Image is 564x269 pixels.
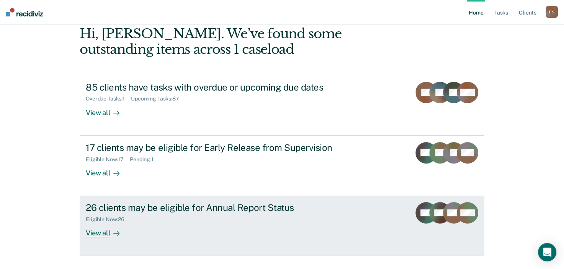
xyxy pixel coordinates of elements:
[6,8,43,16] img: Recidiviz
[80,76,484,136] a: 85 clients have tasks with overdue or upcoming due datesOverdue Tasks:1Upcoming Tasks:87View all
[86,142,355,153] div: 17 clients may be eligible for Early Release from Supervision
[546,6,558,18] div: F S
[546,6,558,18] button: FS
[80,196,484,256] a: 26 clients may be eligible for Annual Report StatusEligible Now:26View all
[130,156,160,163] div: Pending : 1
[86,102,129,117] div: View all
[80,26,403,57] div: Hi, [PERSON_NAME]. We’ve found some outstanding items across 1 caseload
[86,216,131,223] div: Eligible Now : 26
[86,82,355,93] div: 85 clients have tasks with overdue or upcoming due dates
[131,96,185,102] div: Upcoming Tasks : 87
[86,96,131,102] div: Overdue Tasks : 1
[86,202,355,213] div: 26 clients may be eligible for Annual Report Status
[80,136,484,196] a: 17 clients may be eligible for Early Release from SupervisionEligible Now:17Pending:1View all
[86,223,129,238] div: View all
[86,156,130,163] div: Eligible Now : 17
[538,243,556,261] div: Open Intercom Messenger
[86,162,129,177] div: View all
